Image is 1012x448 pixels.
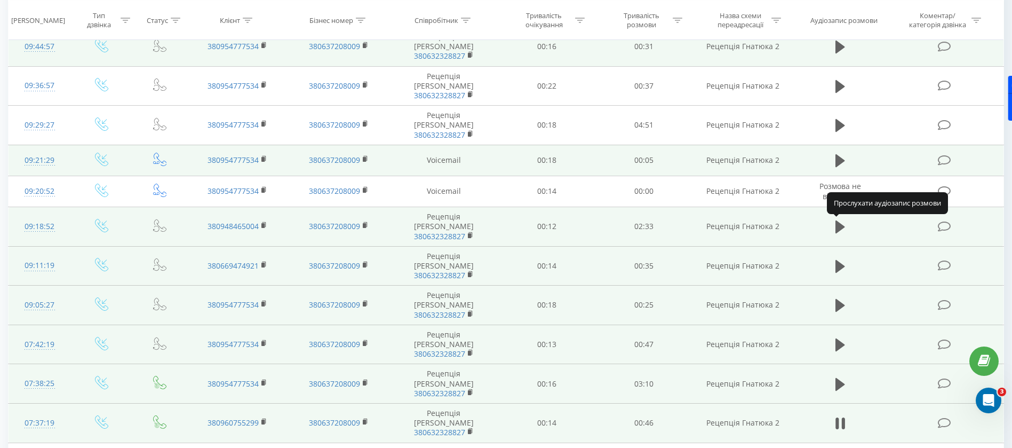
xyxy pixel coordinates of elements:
[595,364,692,404] td: 03:10
[389,403,498,443] td: Рецепція [PERSON_NAME]
[498,246,595,286] td: 00:14
[309,81,360,91] a: 380637208009
[692,176,793,207] td: Рецепція Гнатюка 2
[498,207,595,247] td: 00:12
[19,75,60,96] div: 09:36:57
[595,145,692,176] td: 00:05
[208,300,259,310] a: 380954777534
[309,120,360,130] a: 380637208009
[309,186,360,196] a: 380637208009
[19,373,60,394] div: 07:38:25
[595,286,692,325] td: 00:25
[309,300,360,310] a: 380637208009
[389,176,498,207] td: Voicemail
[595,106,692,145] td: 04:51
[414,388,465,398] a: 380632328827
[389,66,498,106] td: Рецепція [PERSON_NAME]
[389,106,498,145] td: Рецепція [PERSON_NAME]
[309,41,360,51] a: 380637208009
[827,192,948,214] div: Прослухати аудіозапис розмови
[414,51,465,61] a: 380632328827
[498,286,595,325] td: 00:18
[613,11,670,29] div: Тривалість розмови
[692,403,793,443] td: Рецепція Гнатюка 2
[389,145,498,176] td: Voicemail
[309,221,360,231] a: 380637208009
[810,15,878,25] div: Аудіозапис розмови
[692,207,793,247] td: Рецепція Гнатюка 2
[19,295,60,316] div: 09:05:27
[692,27,793,67] td: Рецепція Гнатюка 2
[692,106,793,145] td: Рецепція Гнатюка 2
[692,246,793,286] td: Рецепція Гнатюка 2
[309,339,360,349] a: 380637208009
[498,403,595,443] td: 00:14
[19,36,60,57] div: 09:44:57
[498,27,595,67] td: 00:16
[19,413,60,434] div: 07:37:19
[11,15,65,25] div: [PERSON_NAME]
[498,145,595,176] td: 00:18
[498,106,595,145] td: 00:18
[208,186,259,196] a: 380954777534
[692,66,793,106] td: Рецепція Гнатюка 2
[19,216,60,237] div: 09:18:52
[208,261,259,271] a: 380669474921
[19,181,60,202] div: 09:20:52
[309,155,360,165] a: 380637208009
[389,246,498,286] td: Рецепція [PERSON_NAME]
[414,310,465,320] a: 380632328827
[208,418,259,428] a: 380960755299
[389,325,498,364] td: Рецепція [PERSON_NAME]
[692,145,793,176] td: Рецепція Гнатюка 2
[595,246,692,286] td: 00:35
[595,66,692,106] td: 00:37
[19,255,60,276] div: 09:11:19
[712,11,769,29] div: Назва схеми переадресації
[595,176,692,207] td: 00:00
[595,403,692,443] td: 00:46
[414,349,465,359] a: 380632328827
[998,388,1006,396] span: 3
[389,207,498,247] td: Рецепція [PERSON_NAME]
[515,11,572,29] div: Тривалість очікування
[692,364,793,404] td: Рецепція Гнатюка 2
[208,120,259,130] a: 380954777534
[414,270,465,280] a: 380632328827
[414,427,465,437] a: 380632328827
[309,418,360,428] a: 380637208009
[595,325,692,364] td: 00:47
[595,27,692,67] td: 00:31
[147,15,168,25] div: Статус
[19,334,60,355] div: 07:42:19
[208,339,259,349] a: 380954777534
[389,27,498,67] td: Рецепція [PERSON_NAME]
[389,364,498,404] td: Рецепція [PERSON_NAME]
[80,11,118,29] div: Тип дзвінка
[309,15,353,25] div: Бізнес номер
[208,81,259,91] a: 380954777534
[498,176,595,207] td: 00:14
[498,66,595,106] td: 00:22
[819,181,861,201] span: Розмова не відбулась
[692,325,793,364] td: Рецепція Гнатюка 2
[414,130,465,140] a: 380632328827
[208,221,259,231] a: 380948465004
[389,286,498,325] td: Рецепція [PERSON_NAME]
[309,379,360,389] a: 380637208009
[414,231,465,241] a: 380632328827
[976,388,1001,413] iframe: Intercom live chat
[595,207,692,247] td: 02:33
[498,325,595,364] td: 00:13
[692,286,793,325] td: Рецепція Гнатюка 2
[19,115,60,136] div: 09:29:27
[309,261,360,271] a: 380637208009
[415,15,458,25] div: Співробітник
[208,155,259,165] a: 380954777534
[208,379,259,389] a: 380954777534
[208,41,259,51] a: 380954777534
[19,150,60,171] div: 09:21:29
[906,11,969,29] div: Коментар/категорія дзвінка
[498,364,595,404] td: 00:16
[414,90,465,100] a: 380632328827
